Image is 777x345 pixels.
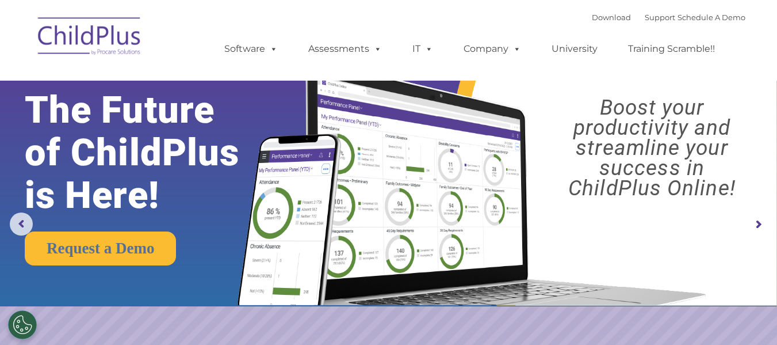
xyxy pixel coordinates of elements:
[645,13,675,22] a: Support
[213,37,289,60] a: Software
[617,37,726,60] a: Training Scramble!!
[160,123,209,132] span: Phone number
[540,37,609,60] a: University
[592,13,745,22] font: |
[25,232,176,266] a: Request a Demo
[297,37,393,60] a: Assessments
[8,310,37,339] button: Cookies Settings
[401,37,445,60] a: IT
[452,37,533,60] a: Company
[537,97,767,198] rs-layer: Boost your productivity and streamline your success in ChildPlus Online!
[678,13,745,22] a: Schedule A Demo
[160,76,195,85] span: Last name
[592,13,631,22] a: Download
[32,9,147,67] img: ChildPlus by Procare Solutions
[25,89,273,217] rs-layer: The Future of ChildPlus is Here!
